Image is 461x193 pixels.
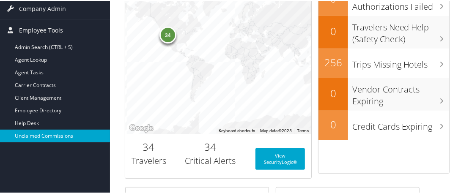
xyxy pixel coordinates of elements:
[159,26,176,43] div: 34
[127,122,155,133] img: Google
[318,23,348,38] h2: 0
[132,154,165,166] h3: Travelers
[297,128,309,132] a: Terms (opens in new tab)
[318,15,449,48] a: 0Travelers Need Help (Safety Check)
[127,122,155,133] a: Open this area in Google Maps (opens a new window)
[352,79,449,106] h3: Vendor Contracts Expiring
[318,48,449,77] a: 256Trips Missing Hotels
[260,128,292,132] span: Map data ©2025
[352,54,449,70] h3: Trips Missing Hotels
[352,16,449,44] h3: Travelers Need Help (Safety Check)
[132,139,165,153] h2: 34
[318,77,449,110] a: 0Vendor Contracts Expiring
[318,54,348,69] h2: 256
[19,19,63,40] span: Employee Tools
[318,110,449,139] a: 0Credit Cards Expiring
[318,117,348,131] h2: 0
[255,147,305,169] a: View SecurityLogic®
[219,127,255,133] button: Keyboard shortcuts
[318,85,348,100] h2: 0
[352,116,449,132] h3: Credit Cards Expiring
[178,139,243,153] h2: 34
[178,154,243,166] h3: Critical Alerts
